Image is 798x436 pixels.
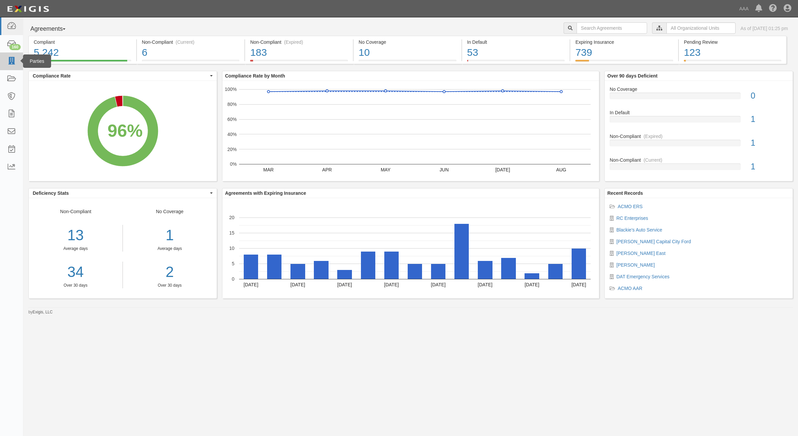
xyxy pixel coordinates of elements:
div: 1 [746,161,793,173]
a: AAA [736,2,752,15]
div: Non-Compliant (Current) [142,39,240,45]
div: 123 [684,45,781,60]
a: No Coverage10 [354,60,461,65]
text: 10 [229,246,234,251]
div: Parties [23,54,51,68]
b: Over 90 days Deficient [607,73,657,79]
text: [DATE] [384,282,399,287]
div: No Coverage [605,86,793,93]
div: 96% [108,118,143,143]
text: [DATE] [571,282,586,287]
text: 80% [227,102,237,107]
text: 0 [232,276,234,282]
div: Over 30 days [128,283,212,288]
a: Exigis, LLC [33,310,53,314]
div: (Expired) [643,133,662,140]
div: 0 [746,90,793,102]
text: MAR [263,167,274,172]
a: RC Enterprises [616,215,648,221]
div: (Expired) [284,39,303,45]
text: AUG [556,167,566,172]
a: In Default53 [462,60,570,65]
text: [DATE] [495,167,510,172]
div: As of [DATE] 01:25 pm [741,25,788,32]
div: 10 [359,45,456,60]
div: 183 [250,45,348,60]
a: Blackie's Auto Service [616,227,662,233]
text: [DATE] [431,282,446,287]
a: ACMO AAR [618,286,642,291]
text: [DATE] [525,282,539,287]
div: Pending Review [684,39,781,45]
a: [PERSON_NAME] [616,262,655,268]
a: No Coverage0 [610,86,788,110]
span: Deficiency Stats [33,190,208,196]
text: [DATE] [244,282,258,287]
div: Average days [128,246,212,252]
div: 739 [575,45,673,60]
div: 53 [467,45,565,60]
b: Agreements with Expiring Insurance [225,190,306,196]
a: In Default1 [610,109,788,133]
text: 20 [229,215,234,220]
a: Non-Compliant(Current)1 [610,157,788,175]
span: Compliance Rate [33,72,208,79]
text: 5 [232,261,234,266]
div: A chart. [222,81,599,181]
div: Non-Compliant [29,208,123,288]
a: [PERSON_NAME] Capital City Ford [616,239,691,244]
i: Help Center - Complianz [769,5,777,13]
small: by [28,309,53,315]
div: 5,242 [34,45,131,60]
div: (Current) [643,157,662,163]
text: 20% [227,146,237,152]
text: 60% [227,117,237,122]
div: Compliant [34,39,131,45]
text: 0% [230,161,237,167]
text: JUN [440,167,449,172]
div: Non-Compliant [605,157,793,163]
div: Expiring Insurance [575,39,673,45]
div: No Coverage [359,39,456,45]
div: 34 [29,262,123,283]
input: Search Agreements [577,22,647,34]
div: (Current) [176,39,194,45]
button: Compliance Rate [29,71,217,81]
button: Agreements [28,22,78,36]
text: 40% [227,132,237,137]
div: In Default [605,109,793,116]
div: 13 [29,225,123,246]
text: 15 [229,230,234,236]
b: Compliance Rate by Month [225,73,285,79]
div: Average days [29,246,123,252]
b: Recent Records [607,190,643,196]
text: MAY [381,167,391,172]
div: No Coverage [123,208,217,288]
div: Non-Compliant [605,133,793,140]
a: 2 [128,262,212,283]
a: Pending Review123 [679,60,787,65]
text: 100% [225,87,237,92]
text: [DATE] [478,282,492,287]
input: All Organizational Units [666,22,736,34]
a: [PERSON_NAME] East [616,251,665,256]
div: Over 30 days [29,283,123,288]
img: logo-5460c22ac91f19d4615b14bd174203de0afe785f0fc80cf4dbbc73dc1793850b.png [5,3,51,15]
svg: A chart. [29,81,217,181]
text: [DATE] [337,282,352,287]
div: 1 [128,225,212,246]
button: Deficiency Stats [29,188,217,198]
div: In Default [467,39,565,45]
div: 160 [9,44,21,50]
a: Expiring Insurance739 [570,60,678,65]
a: Non-Compliant(Expired)183 [245,60,353,65]
div: 1 [746,137,793,149]
div: 1 [746,113,793,125]
a: DAT Emergency Services [616,274,669,279]
div: Non-Compliant (Expired) [250,39,348,45]
div: 6 [142,45,240,60]
svg: A chart. [222,198,599,298]
a: ACMO ERS [618,204,643,209]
